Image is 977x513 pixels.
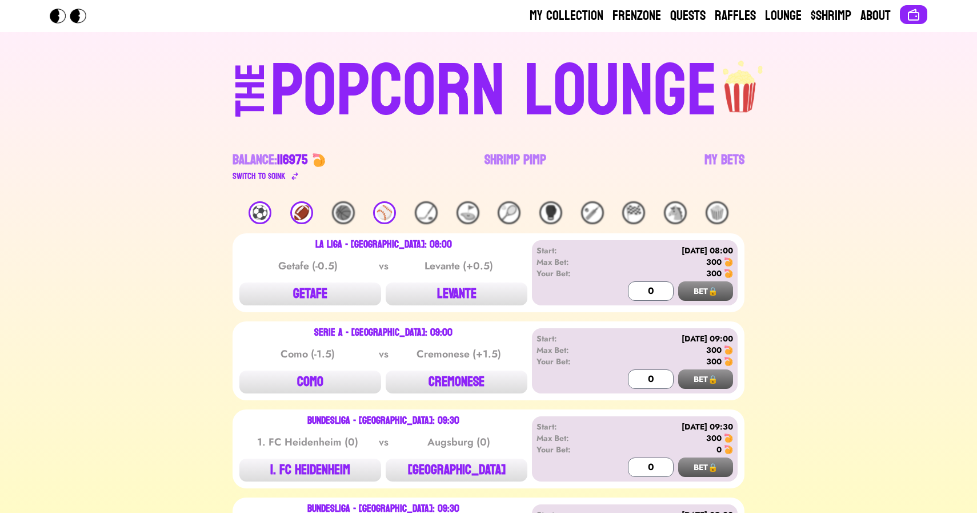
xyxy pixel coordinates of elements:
[315,240,452,249] div: La Liga - [GEOGRAPHIC_DATA]: 08:00
[765,7,802,25] a: Lounge
[401,346,516,362] div: Cremonese (+1.5)
[50,9,95,23] img: Popcorn
[602,333,733,344] div: [DATE] 09:00
[250,434,366,450] div: 1. FC Heidenheim (0)
[386,283,527,305] button: LEVANTE
[415,201,438,224] div: 🏒
[377,258,391,274] div: vs
[239,283,381,305] button: GETAFE
[401,258,516,274] div: Levante (+0.5)
[612,7,661,25] a: Frenzone
[377,434,391,450] div: vs
[724,345,733,355] img: 🍤
[716,444,722,455] div: 0
[706,356,722,367] div: 300
[724,257,733,267] img: 🍤
[706,256,722,268] div: 300
[536,245,602,256] div: Start:
[724,269,733,278] img: 🍤
[373,201,396,224] div: ⚾️
[706,344,722,356] div: 300
[230,63,271,140] div: THE
[401,434,516,450] div: Augsburg (0)
[137,50,840,128] a: THEPOPCORN LOUNGEpopcorn
[539,201,562,224] div: 🥊
[233,169,286,183] div: Switch to $ OINK
[277,148,307,172] span: 116975
[536,333,602,344] div: Start:
[860,7,891,25] a: About
[536,444,602,455] div: Your Bet:
[706,268,722,279] div: 300
[664,201,687,224] div: 🐴
[670,7,706,25] a: Quests
[457,201,479,224] div: ⛳️
[312,153,326,167] img: 🍤
[536,421,602,432] div: Start:
[250,346,366,362] div: Como (-1.5)
[485,151,546,183] a: Shrimp Pimp
[498,201,520,224] div: 🎾
[678,281,733,301] button: BET🔒
[811,7,851,25] a: $Shrimp
[250,258,366,274] div: Getafe (-0.5)
[239,459,381,482] button: 1. FC HEIDENHEIM
[602,245,733,256] div: [DATE] 08:00
[249,201,271,224] div: ⚽️
[536,344,602,356] div: Max Bet:
[386,371,527,393] button: CREMONESE
[536,268,602,279] div: Your Bet:
[907,8,920,22] img: Connect wallet
[678,458,733,477] button: BET🔒
[602,421,733,432] div: [DATE] 09:30
[530,7,603,25] a: My Collection
[715,7,756,25] a: Raffles
[581,201,604,224] div: 🏏
[239,371,381,393] button: COMO
[307,416,459,425] div: Bundesliga - [GEOGRAPHIC_DATA]: 09:30
[706,201,728,224] div: 🍿
[233,151,307,169] div: Balance:
[622,201,645,224] div: 🏁
[536,432,602,444] div: Max Bet:
[718,50,764,114] img: popcorn
[724,445,733,454] img: 🍤
[536,256,602,268] div: Max Bet:
[724,434,733,443] img: 🍤
[706,432,722,444] div: 300
[704,151,744,183] a: My Bets
[386,459,527,482] button: [GEOGRAPHIC_DATA]
[332,201,355,224] div: 🏀
[290,201,313,224] div: 🏈
[314,328,453,337] div: Serie A - [GEOGRAPHIC_DATA]: 09:00
[678,369,733,389] button: BET🔒
[270,55,718,128] div: POPCORN LOUNGE
[536,356,602,367] div: Your Bet:
[724,357,733,366] img: 🍤
[377,346,391,362] div: vs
